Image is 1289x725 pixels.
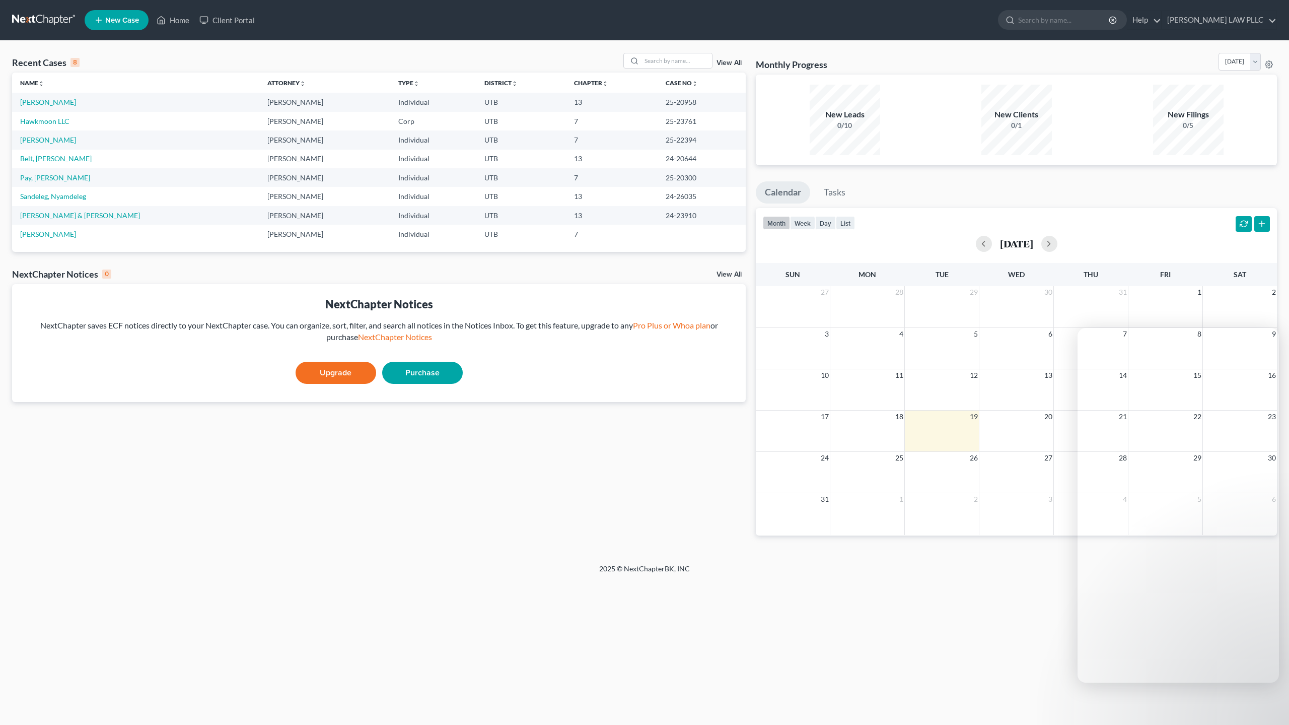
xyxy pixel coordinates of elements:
a: NextChapter Notices [358,332,432,342]
span: 6 [1047,328,1053,340]
span: 20 [1043,411,1053,423]
td: 25-20958 [658,93,746,111]
td: 7 [566,168,658,187]
h2: [DATE] [1000,238,1033,249]
span: 11 [894,369,904,381]
td: 24-23910 [658,206,746,225]
a: [PERSON_NAME] LAW PLLC [1162,11,1276,29]
span: Thu [1084,270,1098,279]
span: Mon [858,270,876,279]
td: Individual [390,187,476,206]
a: Client Portal [194,11,260,29]
a: View All [717,59,742,67]
td: 13 [566,150,658,168]
div: NextChapter saves ECF notices directly to your NextChapter case. You can organize, sort, filter, ... [20,320,738,343]
iframe: Intercom live chat [1078,328,1279,683]
td: 24-26035 [658,187,746,206]
td: Individual [390,206,476,225]
a: [PERSON_NAME] & [PERSON_NAME] [20,211,140,220]
i: unfold_more [512,81,518,87]
span: Tue [936,270,949,279]
button: month [763,216,790,230]
i: unfold_more [300,81,306,87]
span: New Case [105,17,139,24]
i: unfold_more [692,81,698,87]
span: 3 [824,328,830,340]
div: NextChapter Notices [20,296,738,312]
td: [PERSON_NAME] [259,187,390,206]
td: 7 [566,112,658,130]
span: 4 [898,328,904,340]
div: 0/1 [981,120,1052,130]
td: Individual [390,225,476,243]
span: 19 [969,411,979,423]
span: 25 [894,452,904,464]
td: 13 [566,206,658,225]
div: 0 [102,270,111,279]
span: Sun [785,270,800,279]
td: UTB [476,150,566,168]
td: UTB [476,93,566,111]
span: Wed [1008,270,1025,279]
td: 24-20644 [658,150,746,168]
td: Individual [390,150,476,168]
td: 25-22394 [658,130,746,149]
span: 27 [820,286,830,298]
a: [PERSON_NAME] [20,98,76,106]
span: Sat [1234,270,1246,279]
a: [PERSON_NAME] [20,136,76,144]
td: [PERSON_NAME] [259,168,390,187]
div: NextChapter Notices [12,268,111,280]
a: Purchase [382,362,463,384]
td: Individual [390,130,476,149]
a: Chapterunfold_more [574,79,608,87]
td: 7 [566,130,658,149]
td: [PERSON_NAME] [259,206,390,225]
td: 13 [566,187,658,206]
a: Tasks [815,181,854,204]
td: Corp [390,112,476,130]
span: 2 [973,493,979,505]
div: New Filings [1153,109,1224,120]
div: 8 [70,58,80,67]
span: 26 [969,452,979,464]
td: UTB [476,187,566,206]
i: unfold_more [38,81,44,87]
span: 3 [1047,493,1053,505]
span: 17 [820,411,830,423]
div: 0/5 [1153,120,1224,130]
td: 13 [566,93,658,111]
a: Help [1127,11,1161,29]
td: UTB [476,225,566,243]
input: Search by name... [1018,11,1110,29]
a: Districtunfold_more [484,79,518,87]
div: New Clients [981,109,1052,120]
a: Case Nounfold_more [666,79,698,87]
td: [PERSON_NAME] [259,93,390,111]
span: Fri [1160,270,1171,279]
td: UTB [476,168,566,187]
i: unfold_more [413,81,419,87]
span: 13 [1043,369,1053,381]
iframe: Intercom live chat [1255,691,1279,715]
a: Home [152,11,194,29]
a: [PERSON_NAME] [20,230,76,238]
div: 0/10 [810,120,880,130]
div: New Leads [810,109,880,120]
button: day [815,216,836,230]
span: 5 [973,328,979,340]
a: Hawkmoon LLC [20,117,69,125]
i: unfold_more [602,81,608,87]
div: 2025 © NextChapterBK, INC [357,564,932,582]
div: Recent Cases [12,56,80,69]
a: Typeunfold_more [398,79,419,87]
td: [PERSON_NAME] [259,130,390,149]
td: 25-23761 [658,112,746,130]
span: 12 [969,369,979,381]
td: 7 [566,225,658,243]
a: Pay, [PERSON_NAME] [20,173,90,182]
a: Nameunfold_more [20,79,44,87]
td: UTB [476,206,566,225]
span: 10 [820,369,830,381]
a: Upgrade [296,362,376,384]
